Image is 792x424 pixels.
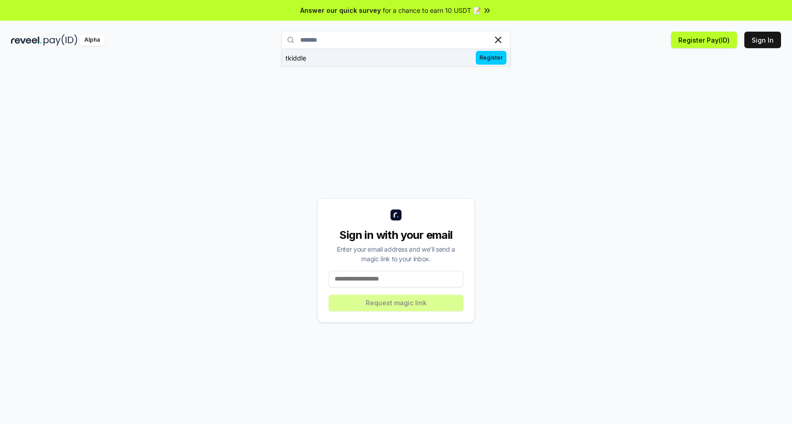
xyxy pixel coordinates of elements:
[300,6,381,15] span: Answer our quick survey
[281,50,511,66] button: tkiddleRegister
[329,228,463,242] div: Sign in with your email
[383,6,481,15] span: for a chance to earn 10 USDT 📝
[671,32,737,48] button: Register Pay(ID)
[44,34,77,46] img: pay_id
[79,34,105,46] div: Alpha
[11,34,42,46] img: reveel_dark
[744,32,781,48] button: Sign In
[476,51,506,65] span: Register
[329,244,463,264] div: Enter your email address and we’ll send a magic link to your inbox.
[286,53,306,63] div: tkiddle
[390,209,401,220] img: logo_small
